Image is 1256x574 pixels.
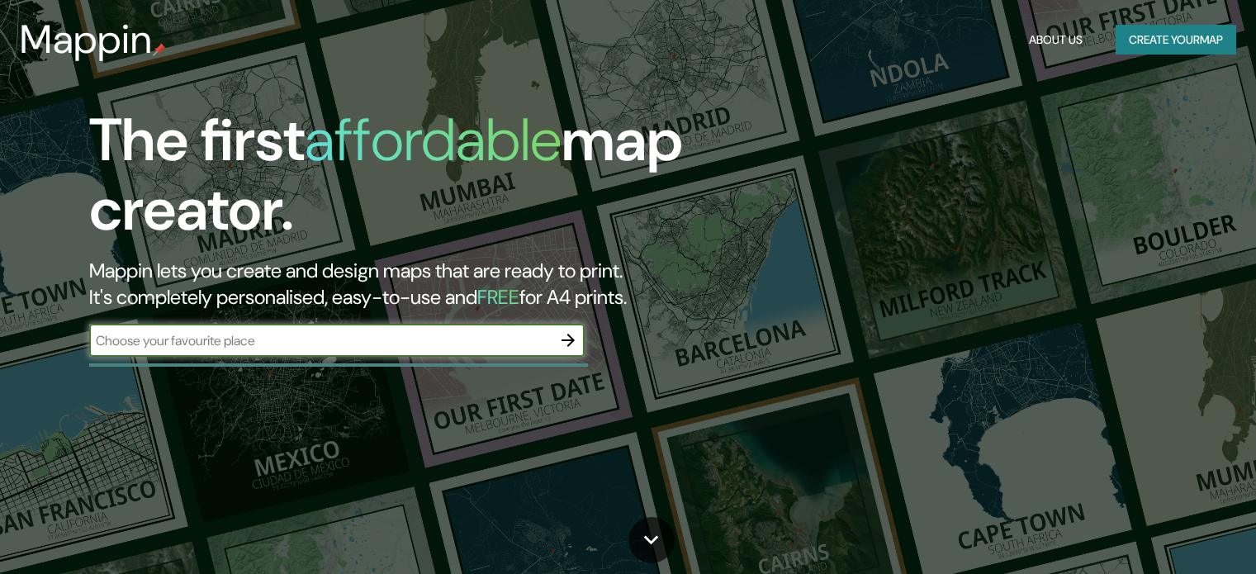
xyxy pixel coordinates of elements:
button: About Us [1022,25,1089,55]
h3: Mappin [20,17,153,63]
h2: Mappin lets you create and design maps that are ready to print. It's completely personalised, eas... [89,258,718,311]
h1: affordable [305,102,562,178]
input: Choose your favourite place [89,331,552,350]
h5: FREE [477,284,519,310]
img: mappin-pin [153,43,166,56]
h1: The first map creator. [89,106,718,258]
button: Create yourmap [1116,25,1236,55]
